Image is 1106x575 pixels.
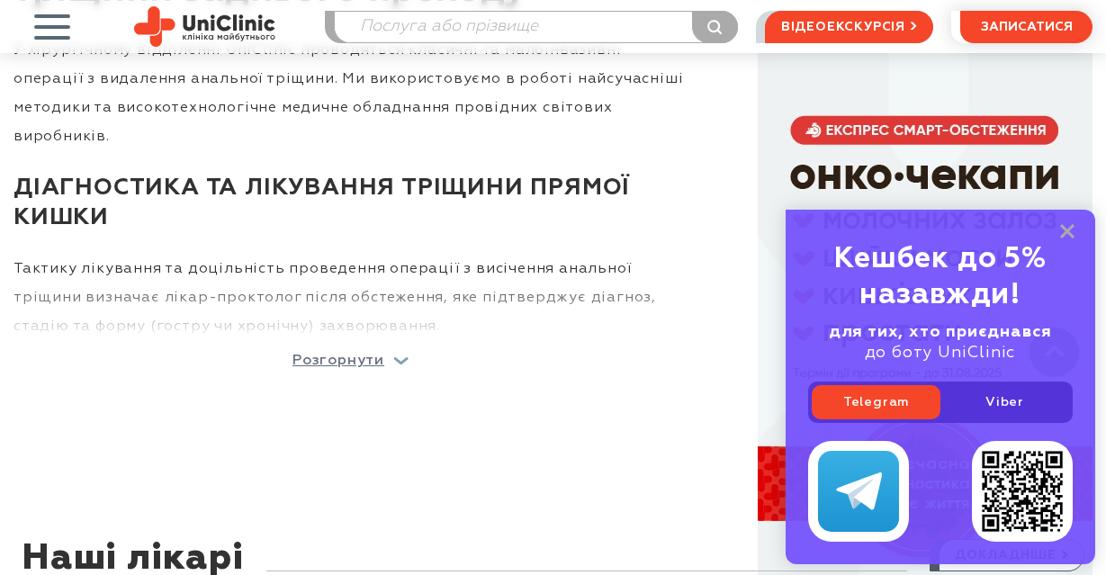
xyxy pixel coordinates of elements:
[13,156,688,250] h3: Діагностика та лікування тріщини прямої кишки
[292,354,384,368] p: Розгорнути
[13,255,688,341] p: Тактику лікування та доцільність проведення операції з висічення анальної тріщини визначає лікар-...
[781,12,905,42] span: відеоекскурсія
[808,241,1073,313] div: Кешбек до 5% назавжди!
[808,322,1073,364] div: до боту UniClinic
[765,11,933,43] a: відеоекскурсія
[134,6,275,47] img: Uniclinic
[812,385,940,419] a: Telegram
[940,385,1069,419] a: Viber
[335,12,737,42] input: Послуга або прізвище
[981,21,1073,33] span: записатися
[829,324,1052,340] b: для тих, хто приєднався
[960,11,1093,43] button: записатися
[13,36,688,151] p: У хірургічному відділенні UniClinic проводяться класичні та малоінвазивні операції з видалення ан...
